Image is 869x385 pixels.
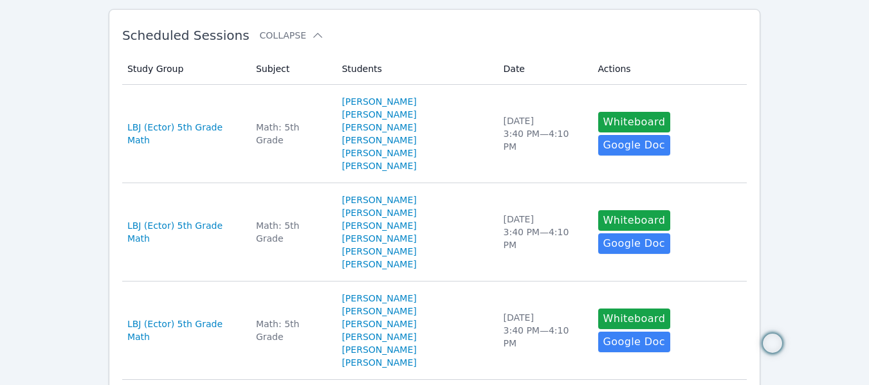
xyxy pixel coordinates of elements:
a: [PERSON_NAME] [342,206,416,219]
a: [PERSON_NAME] [342,258,416,271]
a: LBJ (Ector) 5th Grade Math [127,219,241,245]
th: Date [496,53,590,85]
a: [PERSON_NAME] [342,305,416,318]
th: Subject [248,53,334,85]
a: [PERSON_NAME] [342,343,416,356]
a: LBJ (Ector) 5th Grade Math [127,121,241,147]
a: [PERSON_NAME] [342,108,416,121]
a: [PERSON_NAME] [342,193,416,206]
span: Scheduled Sessions [122,28,250,43]
a: [PERSON_NAME] [PERSON_NAME] [342,219,488,245]
button: Whiteboard [598,112,671,132]
a: [PERSON_NAME] [342,95,416,108]
div: [DATE] 3:40 PM — 4:10 PM [504,311,583,350]
a: Google Doc [598,332,670,352]
div: [DATE] 3:40 PM — 4:10 PM [504,213,583,251]
div: Math: 5th Grade [256,121,326,147]
a: [PERSON_NAME] [342,292,416,305]
div: Math: 5th Grade [256,219,326,245]
a: LBJ (Ector) 5th Grade Math [127,318,241,343]
a: Google Doc [598,135,670,156]
button: Collapse [260,29,324,42]
th: Actions [590,53,747,85]
th: Study Group [122,53,248,85]
a: [PERSON_NAME] [PERSON_NAME] [342,121,488,147]
a: Google Doc [598,233,670,254]
tr: LBJ (Ector) 5th Grade MathMath: 5th Grade[PERSON_NAME][PERSON_NAME][PERSON_NAME] [PERSON_NAME][PE... [122,183,747,282]
a: [PERSON_NAME] [342,356,416,369]
div: Math: 5th Grade [256,318,326,343]
a: [PERSON_NAME] [342,159,416,172]
button: Whiteboard [598,309,671,329]
button: Whiteboard [598,210,671,231]
tr: LBJ (Ector) 5th Grade MathMath: 5th Grade[PERSON_NAME][PERSON_NAME][PERSON_NAME] [PERSON_NAME][PE... [122,85,747,183]
div: [DATE] 3:40 PM — 4:10 PM [504,114,583,153]
a: [PERSON_NAME] [342,245,416,258]
a: [PERSON_NAME] [PERSON_NAME] [342,318,488,343]
a: [PERSON_NAME] [342,147,416,159]
tr: LBJ (Ector) 5th Grade MathMath: 5th Grade[PERSON_NAME][PERSON_NAME][PERSON_NAME] [PERSON_NAME][PE... [122,282,747,380]
th: Students [334,53,495,85]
